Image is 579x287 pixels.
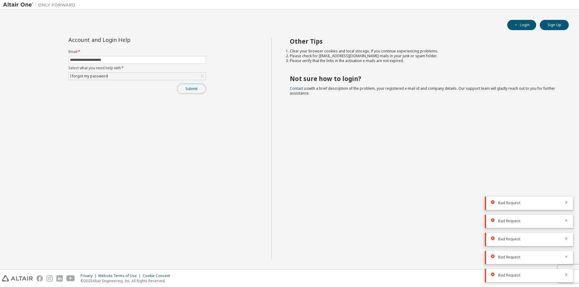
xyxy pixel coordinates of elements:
[69,73,206,80] div: I forgot my password
[290,37,558,45] h2: Other Tips
[498,219,520,223] span: Bad Request
[290,75,558,83] h2: Not sure how to login?
[68,37,179,42] div: Account and Login Help
[143,273,174,278] div: Cookie Consent
[36,275,43,282] img: facebook.svg
[66,275,75,282] img: youtube.svg
[2,275,33,282] img: altair_logo.svg
[498,255,520,260] span: Bad Request
[69,73,109,80] div: I forgot my password
[68,49,206,54] label: Email
[3,2,78,8] img: Altair One
[507,20,536,30] button: Login
[290,86,308,91] a: Contact us
[290,86,555,96] span: with a brief description of the problem, your registered e-mail id and company details. Our suppo...
[177,84,206,94] button: Submit
[290,49,558,54] li: Clear your browser cookies and local storage, if you continue experiencing problems.
[290,58,558,63] li: Please verify that the links in the activation e-mails are not expired.
[540,20,569,30] button: Sign Up
[98,273,143,278] div: Website Terms of Use
[46,275,53,282] img: instagram.svg
[498,273,520,278] span: Bad Request
[498,237,520,242] span: Bad Request
[56,275,63,282] img: linkedin.svg
[81,278,174,283] p: © 2025 Altair Engineering, Inc. All Rights Reserved.
[81,273,98,278] div: Privacy
[290,54,558,58] li: Please check for [EMAIL_ADDRESS][DOMAIN_NAME] mails in your junk or spam folder.
[68,66,206,70] label: Select what you need help with
[498,201,520,205] span: Bad Request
